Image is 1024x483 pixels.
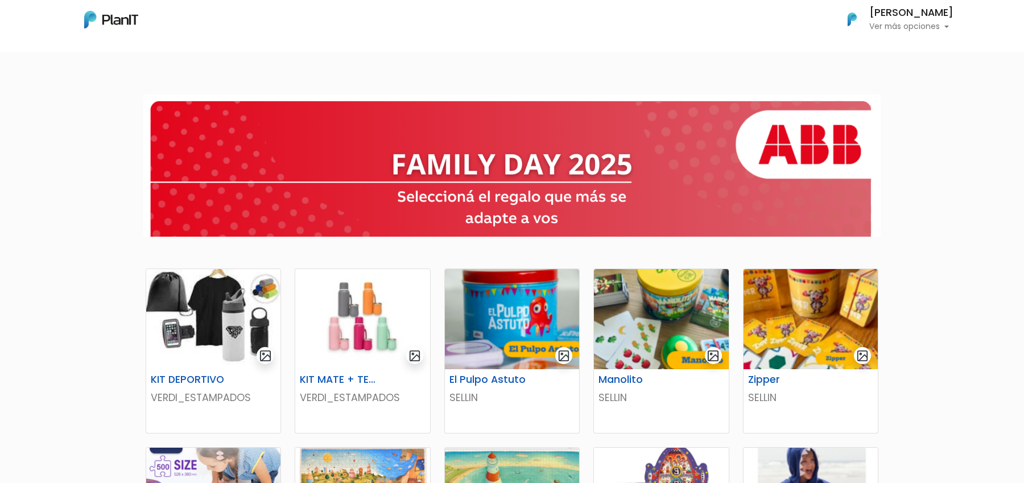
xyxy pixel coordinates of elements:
[300,390,425,405] p: VERDI_ESTAMPADOS
[444,269,580,434] a: gallery-light El Pulpo Astuto SELLIN
[741,374,834,386] h6: Zipper
[295,269,430,369] img: thumb_2000___2000-Photoroom_-_2025-07-02T103351.963.jpg
[293,374,386,386] h6: KIT MATE + TERMO
[593,269,729,434] a: gallery-light Manolito SELLIN
[592,374,684,386] h6: Manolito
[146,269,280,369] img: thumb_WhatsApp_Image_2025-05-26_at_09.52.07.jpeg
[151,390,276,405] p: VERDI_ESTAMPADOS
[408,349,422,362] img: gallery-light
[558,349,571,362] img: gallery-light
[707,349,720,362] img: gallery-light
[833,5,953,34] button: PlanIt Logo [PERSON_NAME] Ver más opciones
[744,269,878,369] img: thumb_Captura_de_pantalla_2025-07-29_105257.png
[598,390,724,405] p: SELLIN
[445,269,579,369] img: thumb_Captura_de_pantalla_2025-07-29_101456.png
[144,374,237,386] h6: KIT DEPORTIVO
[856,349,869,362] img: gallery-light
[259,349,272,362] img: gallery-light
[449,390,575,405] p: SELLIN
[869,8,953,18] h6: [PERSON_NAME]
[748,390,873,405] p: SELLIN
[743,269,878,434] a: gallery-light Zipper SELLIN
[869,23,953,31] p: Ver más opciones
[84,11,138,28] img: PlanIt Logo
[146,269,281,434] a: gallery-light KIT DEPORTIVO VERDI_ESTAMPADOS
[594,269,728,369] img: thumb_Captura_de_pantalla_2025-07-29_104833.png
[840,7,865,32] img: PlanIt Logo
[295,269,430,434] a: gallery-light KIT MATE + TERMO VERDI_ESTAMPADOS
[443,374,535,386] h6: El Pulpo Astuto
